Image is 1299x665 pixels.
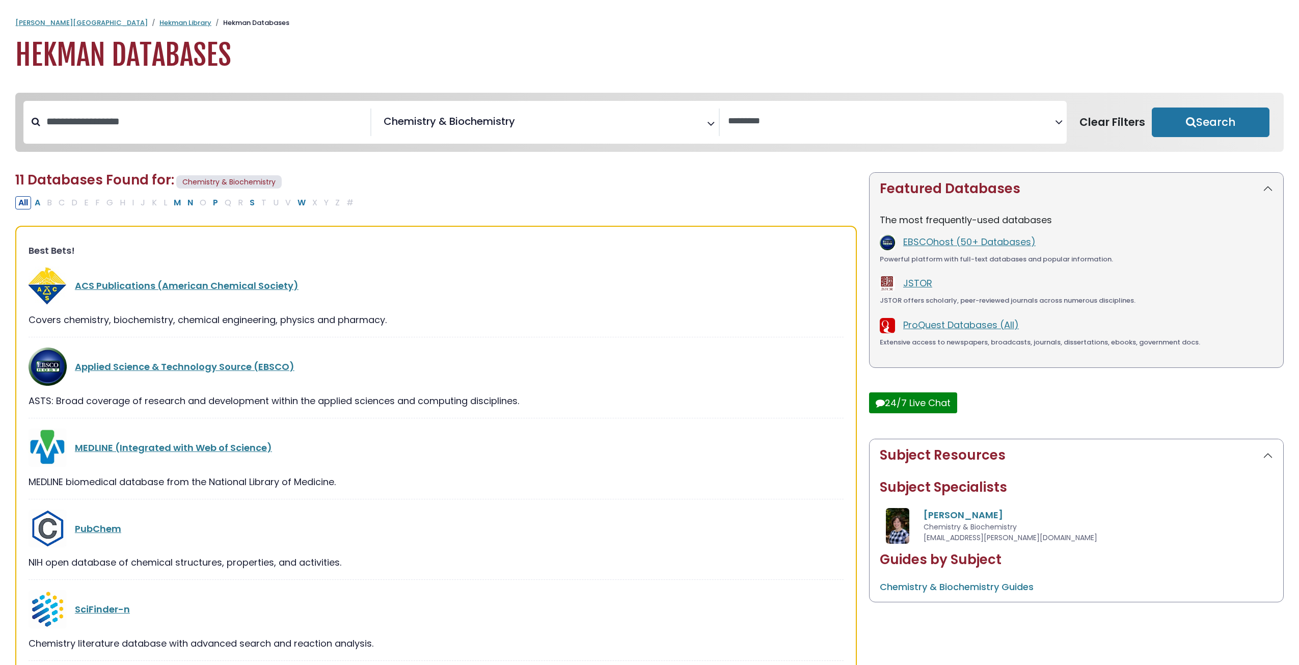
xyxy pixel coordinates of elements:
[924,522,1017,532] span: Chemistry & Biochemistry
[211,18,289,28] li: Hekman Databases
[880,213,1273,227] p: The most frequently-used databases
[15,196,358,208] div: Alpha-list to filter by first letter of database name
[75,603,130,616] a: SciFinder-n
[880,337,1273,348] div: Extensive access to newspapers, broadcasts, journals, dissertations, ebooks, government docs.
[924,509,1003,521] a: [PERSON_NAME]
[869,392,957,413] button: 24/7 Live Chat
[870,173,1283,205] button: Featured Databases
[32,196,43,209] button: Filter Results A
[159,18,211,28] a: Hekman Library
[384,114,515,129] span: Chemistry & Biochemistry
[15,38,1284,72] h1: Hekman Databases
[176,175,282,189] span: Chemistry & Biochemistry
[880,480,1273,495] h2: Subject Specialists
[880,254,1273,264] div: Powerful platform with full-text databases and popular information.
[15,171,174,189] span: 11 Databases Found for:
[29,555,844,569] div: NIH open database of chemical structures, properties, and activities.
[870,439,1283,471] button: Subject Resources
[903,318,1019,331] a: ProQuest Databases (All)
[210,196,221,209] button: Filter Results P
[29,636,844,650] div: Chemistry literature database with advanced search and reaction analysis.
[29,313,844,327] div: Covers chemistry, biochemistry, chemical engineering, physics and pharmacy.
[29,475,844,489] div: MEDLINE biomedical database from the National Library of Medicine.
[15,18,1284,28] nav: breadcrumb
[75,360,294,373] a: Applied Science & Technology Source (EBSCO)
[75,279,299,292] a: ACS Publications (American Chemical Society)
[184,196,196,209] button: Filter Results N
[15,18,148,28] a: [PERSON_NAME][GEOGRAPHIC_DATA]
[903,277,932,289] a: JSTOR
[15,196,31,209] button: All
[517,119,524,130] textarea: Search
[728,116,1055,127] textarea: Search
[15,93,1284,152] nav: Search filters
[880,552,1273,568] h2: Guides by Subject
[380,114,515,129] li: Chemistry & Biochemistry
[247,196,258,209] button: Filter Results S
[294,196,309,209] button: Filter Results W
[171,196,184,209] button: Filter Results M
[75,522,121,535] a: PubChem
[29,394,844,408] div: ASTS: Broad coverage of research and development within the applied sciences and computing discip...
[924,533,1097,543] span: [EMAIL_ADDRESS][PERSON_NAME][DOMAIN_NAME]
[1073,108,1152,137] button: Clear Filters
[29,245,844,256] h3: Best Bets!
[903,235,1036,248] a: EBSCOhost (50+ Databases)
[886,508,910,544] img: Amanda Matthysse
[75,441,272,454] a: MEDLINE (Integrated with Web of Science)
[880,296,1273,306] div: JSTOR offers scholarly, peer-reviewed journals across numerous disciplines.
[40,113,370,130] input: Search database by title or keyword
[880,580,1034,593] a: Chemistry & Biochemistry Guides
[1152,108,1269,137] button: Submit for Search Results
